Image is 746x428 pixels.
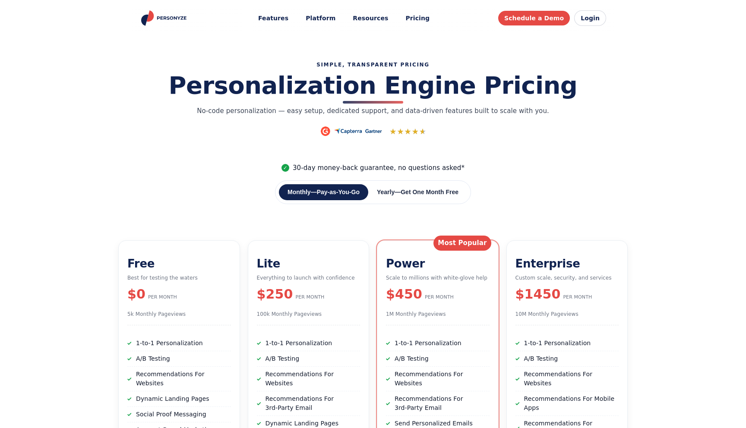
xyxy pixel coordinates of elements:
p: 10M Monthly Pageviews [515,310,619,318]
span: ★★★★★ [389,126,424,137]
li: A/B Testing [257,351,360,367]
p: 1M Monthly Pageviews [386,310,490,318]
li: Recommendations For 3rd‑Party Email [386,391,490,416]
span: PER MONTH [295,294,324,301]
div: Most Popular [433,236,491,251]
button: Features [252,10,294,26]
a: Platform [300,10,341,26]
b: $0 [127,284,145,304]
div: Ratings and review platforms [143,126,603,137]
p: Everything to launch with confidence [257,274,360,282]
span: — [311,189,317,195]
p: 30‑day money‑back guarantee, no questions asked* [143,163,603,173]
b: $450 [386,284,422,304]
li: Recommendations For 3rd‑Party Email [257,391,360,416]
li: Recommendations For Websites [257,367,360,391]
p: 100k Monthly Pageviews [257,310,360,318]
p: Best for testing the waters [127,274,231,282]
li: A/B Testing [386,351,490,367]
p: Scale to millions with white‑glove help [386,274,490,282]
h3: Free [127,257,231,271]
li: 1‑to‑1 Personalization [515,336,619,351]
nav: Main menu [252,10,436,26]
li: 1‑to‑1 Personalization [127,336,231,351]
a: Login [574,10,606,26]
p: Custom scale, security, and services [515,274,619,282]
button: Resources [347,10,394,26]
h3: Power [386,257,490,271]
span: — [395,189,401,195]
img: G2 • Capterra • Gartner [319,126,383,136]
div: Billing period [275,180,471,204]
h3: Enterprise [515,257,619,271]
b: $1450 [515,284,561,304]
span: Rating 4.6 out of 5 [389,126,427,137]
li: Recommendations For Websites [515,367,619,391]
img: Personyze [140,10,190,26]
p: 5k Monthly Pageviews [127,310,231,318]
li: Dynamic Landing Pages [127,391,231,407]
li: Recommendations For Mobile Apps [515,391,619,416]
a: Pricing [399,10,436,26]
span: Pay‑as‑You‑Go [317,189,360,195]
li: A/B Testing [515,351,619,367]
p: No‑code personalization — easy setup, dedicated support, and data‑driven features built to scale ... [196,106,550,116]
li: 1‑to‑1 Personalization [257,336,360,351]
li: Recommendations For Websites [386,367,490,391]
span: Monthly [288,189,311,195]
span: Yearly [377,189,395,195]
span: PER MONTH [425,294,454,301]
li: Recommendations For Websites [127,367,231,391]
li: Social Proof Messaging [127,407,231,422]
a: Schedule a Demo [498,11,570,25]
h3: Lite [257,257,360,271]
span: ✓ [281,164,289,172]
li: A/B Testing [127,351,231,367]
span: PER MONTH [148,294,177,301]
h2: Personalization Engine Pricing [143,72,603,99]
span: Get One Month Free [401,189,458,195]
b: $250 [257,284,293,304]
p: SIMPLE, TRANSPARENT PRICING [143,61,603,69]
a: Personyze home [140,10,190,26]
li: 1‑to‑1 Personalization [386,336,490,351]
header: Personyze site header [131,4,615,32]
span: PER MONTH [563,294,592,301]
